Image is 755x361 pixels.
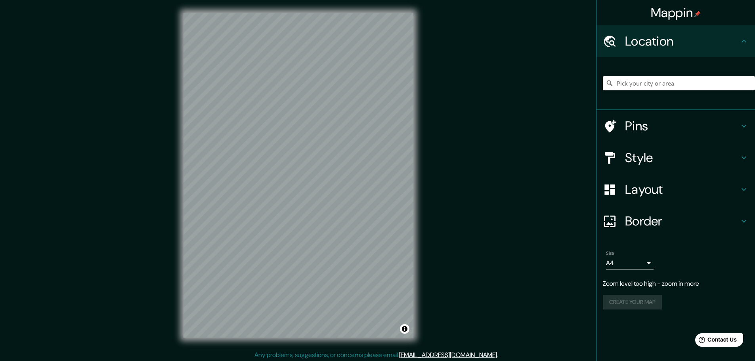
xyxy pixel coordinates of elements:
[183,13,413,338] canvas: Map
[400,324,409,334] button: Toggle attribution
[596,205,755,237] div: Border
[625,118,739,134] h4: Pins
[596,174,755,205] div: Layout
[498,350,499,360] div: .
[694,11,701,17] img: pin-icon.png
[625,150,739,166] h4: Style
[625,33,739,49] h4: Location
[606,250,614,257] label: Size
[684,330,746,352] iframe: Help widget launcher
[596,142,755,174] div: Style
[625,181,739,197] h4: Layout
[399,351,497,359] a: [EMAIL_ADDRESS][DOMAIN_NAME]
[603,76,755,90] input: Pick your city or area
[499,350,501,360] div: .
[651,5,701,21] h4: Mappin
[606,257,654,269] div: A4
[254,350,498,360] p: Any problems, suggestions, or concerns please email .
[603,279,749,288] p: Zoom level too high - zoom in more
[596,25,755,57] div: Location
[625,213,739,229] h4: Border
[596,110,755,142] div: Pins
